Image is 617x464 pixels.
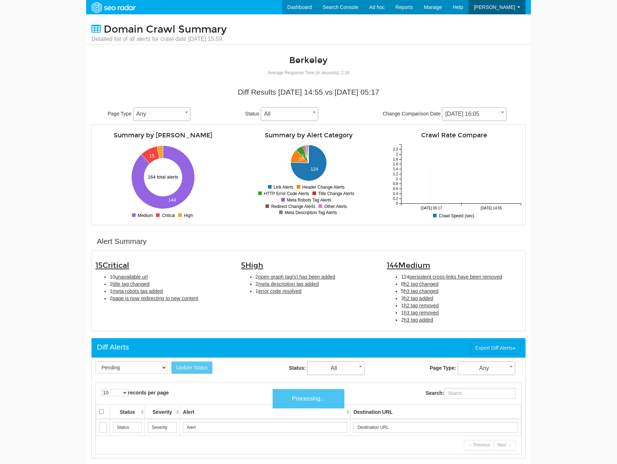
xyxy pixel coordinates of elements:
span: Domain Crawl Summary [104,23,227,35]
h4: Summary by Alert Category [241,132,376,139]
li: 1 [401,309,522,316]
tspan: 1.4 [393,167,398,171]
span: unavailable url [116,274,148,280]
span: title tag changed [113,281,150,287]
span: Any [458,363,515,373]
span: error code resolved [258,288,302,294]
span: 144 [387,261,430,270]
span: All [261,107,318,121]
span: h2 tag removed [404,303,439,308]
span: persistent cross-links have been removed [409,274,502,280]
span: 08/11/2025 16:05 [442,107,507,121]
li: 124 [401,273,522,280]
span: h3 tag changed [404,288,439,294]
span: Medium [398,261,430,270]
span: 5 [241,261,263,270]
th: Severity [145,404,180,419]
span: Status [245,111,259,117]
strong: Page Type: [430,365,456,371]
text: 164 total alerts [148,174,179,180]
small: Average Response Time (in seconds): 2.18 [268,70,349,75]
input: Search [183,422,348,433]
tspan: 0.8 [393,182,398,186]
span: All [307,363,364,373]
span: h3 tag removed [404,310,439,316]
span: h2 tag changed [404,281,439,287]
tspan: 2.2 [393,147,398,151]
span: All [261,109,318,119]
span: h2 tag added [404,295,433,301]
input: Search [113,422,142,433]
button: Update Status [171,361,213,374]
li: 2 [255,273,376,280]
span: 08/11/2025 16:05 [442,109,506,119]
input: Search [148,422,177,433]
span: Any [133,107,190,121]
button: Export Diff Alerts [471,342,520,354]
div: Processing... [273,389,344,409]
tspan: 1.2 [393,172,398,176]
label: records per page [101,389,169,396]
tspan: 0.6 [393,187,398,191]
span: Change Comparison Date [383,111,441,117]
li: 2 [255,280,376,288]
tspan: 2 [396,152,398,156]
span: h3 tag added [404,317,433,323]
li: 8 [401,280,522,288]
strong: Status: [289,365,306,371]
tspan: [DATE] 05:17 [421,206,442,210]
span: Help [453,4,463,10]
span: Manage [424,4,442,10]
li: 3 [401,295,522,302]
span: open graph tag(s) has been added [258,274,335,280]
h4: Crawl Rate Compare [387,132,522,139]
tspan: 0 [396,202,398,205]
span: [PERSON_NAME] [474,4,515,10]
li: 2 [110,295,230,302]
span: Reports [396,4,413,10]
li: 1 [401,302,522,309]
span: meta description tag added [258,281,319,287]
li: 5 [401,288,522,295]
span: 15 [95,261,129,270]
div: Alert Summary [97,236,147,247]
a: Next → [494,440,516,450]
label: Search: [426,388,516,399]
li: 10 [110,273,230,280]
span: meta robots tag added [113,288,163,294]
div: Diff Results [DATE] 14:55 vs [DATE] 05:17 [97,87,520,98]
span: Critical [103,261,129,270]
small: Detailed list of all alerts for crawl date [DATE] 15:59. [91,35,227,43]
span: High [245,261,263,270]
tspan: 0.4 [393,192,398,196]
div: Diff Alerts [97,342,129,352]
input: Search [353,422,518,433]
tspan: 1 [396,177,398,181]
tspan: 0.2 [393,197,398,201]
span: All [307,361,364,375]
h4: Summary by [PERSON_NAME] [95,132,230,139]
input: Search: [444,388,516,399]
tspan: 1.8 [393,157,398,161]
span: Page Type [108,111,132,117]
input: Search [99,422,107,433]
li: 2 [110,280,230,288]
li: 2 [401,316,522,323]
select: records per page [101,389,128,396]
li: 1 [110,288,230,295]
tspan: [DATE] 14:55 [481,206,502,210]
th: Status [110,404,145,419]
span: Any [133,109,190,119]
img: SEORadar [89,1,138,14]
span: page is now redirecting to new content [113,295,198,301]
th: Alert [180,404,350,419]
a: Berkeley [289,55,328,66]
a: ← Previous [464,440,494,450]
th: Destination URL [350,404,521,419]
tspan: 1.6 [393,162,398,166]
li: 1 [255,288,376,295]
span: Ad hoc [369,4,385,10]
span: Any [458,361,515,375]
